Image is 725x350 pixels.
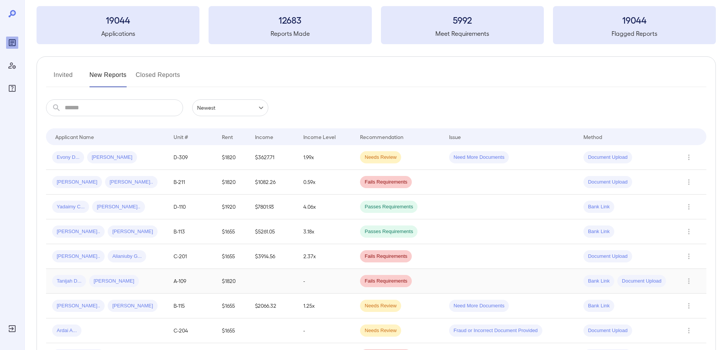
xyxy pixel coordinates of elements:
div: Reports [6,37,18,49]
h5: Flagged Reports [553,29,716,38]
span: Evony D... [52,154,84,161]
td: $1655 [216,244,249,269]
div: Applicant Name [55,132,94,141]
td: $5261.05 [249,219,297,244]
span: Document Upload [583,154,632,161]
h5: Applications [37,29,199,38]
span: [PERSON_NAME].. [105,179,158,186]
span: Document Upload [617,278,666,285]
div: Recommendation [360,132,403,141]
button: Row Actions [683,201,695,213]
button: New Reports [89,69,127,87]
span: Bank Link [583,278,614,285]
span: Ardai A... [52,327,81,334]
h5: Reports Made [209,29,371,38]
div: Rent [222,132,234,141]
summary: 19044Applications12683Reports Made5992Meet Requirements19044Flagged Reports [37,6,716,44]
h3: 19044 [37,14,199,26]
span: Need More Documents [449,154,509,161]
span: [PERSON_NAME].. [52,228,105,235]
td: B-115 [167,294,216,318]
button: Row Actions [683,151,695,163]
td: 0.59x [297,170,354,195]
td: C-204 [167,318,216,343]
span: Yadaimy C... [52,203,89,211]
span: [PERSON_NAME] [89,278,139,285]
h3: 19044 [553,14,716,26]
td: $1655 [216,219,249,244]
span: Document Upload [583,179,632,186]
td: $1920 [216,195,249,219]
span: [PERSON_NAME].. [52,302,105,310]
td: $3627.71 [249,145,297,170]
span: [PERSON_NAME] [87,154,137,161]
span: Need More Documents [449,302,509,310]
span: Document Upload [583,253,632,260]
span: Passes Requirements [360,228,417,235]
td: B-113 [167,219,216,244]
div: Unit # [174,132,188,141]
td: $7801.93 [249,195,297,219]
span: [PERSON_NAME] [52,179,102,186]
td: A-109 [167,269,216,294]
h5: Meet Requirements [381,29,544,38]
div: Method [583,132,602,141]
h3: 5992 [381,14,544,26]
span: Tanijah D... [52,278,86,285]
td: C-201 [167,244,216,269]
button: Row Actions [683,324,695,337]
span: Alianiuby G... [108,253,146,260]
button: Row Actions [683,250,695,262]
td: - [297,318,354,343]
td: - [297,269,354,294]
span: Needs Review [360,154,401,161]
h3: 12683 [209,14,371,26]
td: 3.18x [297,219,354,244]
span: Needs Review [360,327,401,334]
span: [PERSON_NAME] [108,228,158,235]
div: Issue [449,132,461,141]
span: Bank Link [583,228,614,235]
button: Row Actions [683,300,695,312]
td: 4.06x [297,195,354,219]
div: FAQ [6,82,18,94]
span: Needs Review [360,302,401,310]
td: $1082.26 [249,170,297,195]
button: Row Actions [683,176,695,188]
td: B-211 [167,170,216,195]
div: Income Level [303,132,336,141]
td: 2.37x [297,244,354,269]
td: 1.99x [297,145,354,170]
button: Row Actions [683,275,695,287]
div: Income [255,132,273,141]
span: Fails Requirements [360,278,412,285]
span: Fraud or Incorrect Document Provided [449,327,542,334]
span: [PERSON_NAME].. [52,253,105,260]
span: [PERSON_NAME] [108,302,158,310]
td: D-309 [167,145,216,170]
td: $1820 [216,269,249,294]
span: Passes Requirements [360,203,417,211]
span: [PERSON_NAME].. [92,203,145,211]
button: Closed Reports [136,69,180,87]
span: Bank Link [583,203,614,211]
span: Bank Link [583,302,614,310]
div: Newest [192,99,268,116]
span: Fails Requirements [360,253,412,260]
button: Invited [46,69,80,87]
td: $1655 [216,294,249,318]
td: $2066.32 [249,294,297,318]
div: Manage Users [6,59,18,72]
span: Document Upload [583,327,632,334]
td: $1820 [216,170,249,195]
button: Row Actions [683,225,695,238]
td: $1820 [216,145,249,170]
td: $1655 [216,318,249,343]
td: 1.25x [297,294,354,318]
td: $3914.56 [249,244,297,269]
div: Log Out [6,323,18,335]
td: D-110 [167,195,216,219]
span: Fails Requirements [360,179,412,186]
